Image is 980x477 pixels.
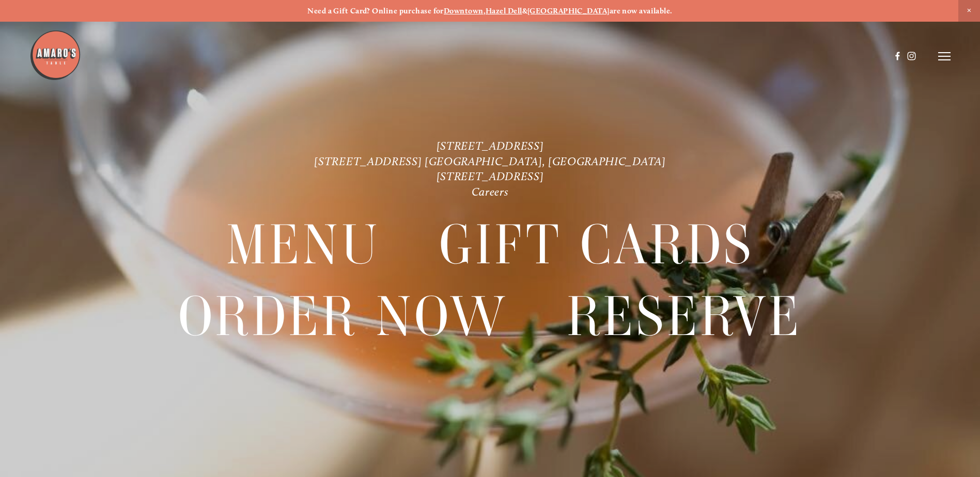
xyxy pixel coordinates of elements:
strong: are now available. [610,6,673,15]
a: [STREET_ADDRESS] [437,139,544,153]
img: Amaro's Table [29,29,81,81]
strong: & [522,6,527,15]
a: [STREET_ADDRESS] [GEOGRAPHIC_DATA], [GEOGRAPHIC_DATA] [314,154,665,168]
a: [GEOGRAPHIC_DATA] [527,6,610,15]
a: Order Now [178,281,508,352]
a: Reserve [567,281,802,352]
a: Menu [226,210,380,280]
a: Hazel Dell [486,6,522,15]
strong: Need a Gift Card? Online purchase for [307,6,444,15]
strong: , [484,6,486,15]
a: [STREET_ADDRESS] [437,169,544,183]
span: Gift Cards [439,210,754,280]
a: Careers [472,185,509,199]
a: Downtown [444,6,484,15]
span: Menu [226,210,380,280]
a: Gift Cards [439,210,754,280]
